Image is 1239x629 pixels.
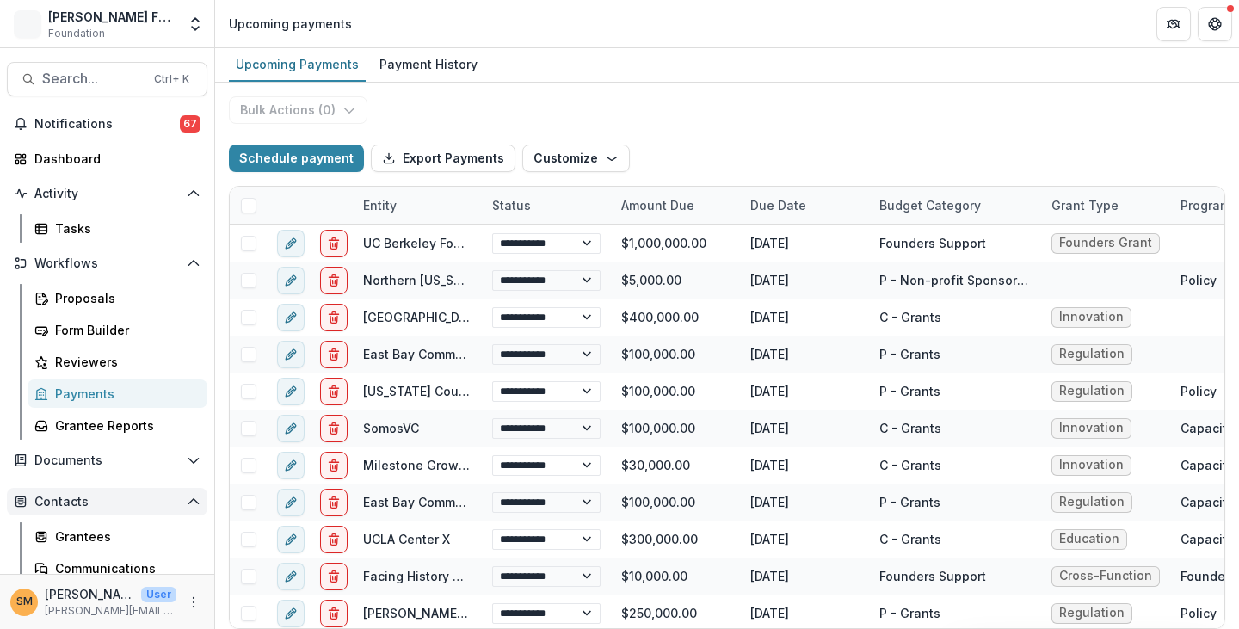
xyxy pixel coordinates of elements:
div: Grantees [55,527,194,546]
button: delete [320,489,348,516]
a: East Bay Community Foundation [363,495,557,509]
div: Entity [353,187,482,224]
span: Notifications [34,117,180,132]
div: C - Grants [879,456,941,474]
div: $400,000.00 [611,299,740,336]
button: Search... [7,62,207,96]
a: Payments [28,379,207,408]
div: Grant Type [1041,187,1170,224]
div: Entity [353,196,407,214]
div: Due Date [740,187,869,224]
button: Export Payments [371,145,515,172]
div: [DATE] [740,299,869,336]
nav: breadcrumb [222,11,359,36]
a: Reviewers [28,348,207,376]
div: P - Grants [879,493,940,511]
div: $100,000.00 [611,336,740,373]
div: Policy [1180,604,1217,622]
button: Open Activity [7,180,207,207]
button: Open Documents [7,447,207,474]
button: delete [320,563,348,590]
button: edit [277,563,305,590]
div: Grant Type [1041,196,1129,214]
div: Budget Category [869,196,991,214]
div: $30,000.00 [611,447,740,484]
button: delete [320,304,348,331]
a: Payment History [373,48,484,82]
button: edit [277,489,305,516]
a: Proposals [28,284,207,312]
div: P - Non-profit Sponsorships [879,271,1031,289]
div: Communications [55,559,194,577]
div: Reviewers [55,353,194,371]
a: [GEOGRAPHIC_DATA] [363,310,485,324]
button: Open Contacts [7,488,207,515]
a: UCLA Center X [363,532,450,546]
div: P - Grants [879,382,940,400]
div: Payment History [373,52,484,77]
div: P - Grants [879,345,940,363]
button: Schedule payment [229,145,364,172]
div: [DATE] [740,410,869,447]
div: Budget Category [869,187,1041,224]
button: edit [277,267,305,294]
span: 67 [180,115,200,133]
span: Workflows [34,256,180,271]
button: Open entity switcher [183,7,207,41]
div: Amount Due [611,187,740,224]
span: Contacts [34,495,180,509]
span: Foundation [48,26,105,41]
div: Tasks [55,219,194,237]
button: edit [277,526,305,553]
span: Education [1059,532,1119,546]
div: [DATE] [740,521,869,558]
span: Innovation [1059,421,1124,435]
a: Upcoming Payments [229,48,366,82]
button: edit [277,452,305,479]
p: [PERSON_NAME] [45,585,134,603]
a: [US_STATE] Council On Science And Technology [363,384,654,398]
button: edit [277,600,305,627]
span: Regulation [1059,495,1125,509]
div: [PERSON_NAME] Foundation [48,8,176,26]
button: delete [320,452,348,479]
span: Activity [34,187,180,201]
div: Status [482,196,541,214]
span: Documents [34,453,180,468]
div: Founders Support [879,567,986,585]
p: User [141,587,176,602]
button: Open Workflows [7,250,207,277]
div: Upcoming payments [229,15,352,33]
div: Status [482,187,611,224]
div: C - Grants [879,308,941,326]
a: Tasks [28,214,207,243]
button: edit [277,304,305,331]
span: Search... [42,71,144,87]
div: $1,000,000.00 [611,225,740,262]
div: C - Grants [879,530,941,548]
div: [DATE] [740,336,869,373]
span: Regulation [1059,347,1125,361]
button: Customize [522,145,630,172]
button: edit [277,415,305,442]
a: Form Builder [28,316,207,344]
button: delete [320,230,348,257]
button: edit [277,230,305,257]
button: Get Help [1198,7,1232,41]
button: delete [320,267,348,294]
div: $5,000.00 [611,262,740,299]
div: $100,000.00 [611,410,740,447]
span: Regulation [1059,606,1125,620]
a: Grantees [28,522,207,551]
div: $100,000.00 [611,373,740,410]
button: Partners [1156,7,1191,41]
a: Dashboard [7,145,207,173]
button: Notifications67 [7,110,207,138]
span: Regulation [1059,384,1125,398]
div: C - Grants [879,419,941,437]
a: Grantee Reports [28,411,207,440]
span: Innovation [1059,458,1124,472]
